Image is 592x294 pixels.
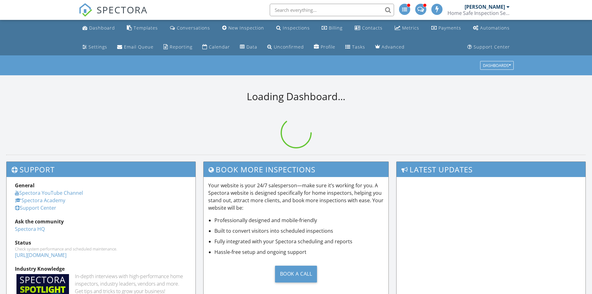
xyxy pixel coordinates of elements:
[228,25,264,31] div: New Inspection
[270,4,394,16] input: Search everything...
[246,44,257,50] div: Data
[343,41,368,53] a: Tasks
[209,44,230,50] div: Calendar
[15,197,65,204] a: Spectora Academy
[200,41,232,53] a: Calendar
[275,266,317,282] div: Book a Call
[80,22,117,34] a: Dashboard
[373,41,407,53] a: Advanced
[15,239,187,246] div: Status
[402,25,419,31] div: Metrics
[168,22,213,34] a: Conversations
[274,44,304,50] div: Unconfirmed
[15,218,187,225] div: Ask the community
[15,246,187,251] div: Check system performance and scheduled maintenance.
[15,265,187,273] div: Industry Knowledge
[15,189,83,196] a: Spectora YouTube Channel
[208,182,384,212] p: Your website is your 24/7 salesperson—make sure it’s working for you. A Spectora website is desig...
[480,25,510,31] div: Automations
[15,226,45,232] a: Spectora HQ
[397,162,585,177] h3: Latest Updates
[429,22,464,34] a: Payments
[283,25,310,31] div: Inspections
[7,162,195,177] h3: Support
[311,41,338,53] a: Company Profile
[80,41,110,53] a: Settings
[161,41,195,53] a: Reporting
[382,44,405,50] div: Advanced
[237,41,260,53] a: Data
[438,25,461,31] div: Payments
[392,22,422,34] a: Metrics
[483,63,511,68] div: Dashboards
[204,162,389,177] h3: Book More Inspections
[124,44,154,50] div: Email Queue
[329,25,342,31] div: Billing
[79,3,92,17] img: The Best Home Inspection Software - Spectora
[15,252,67,259] a: [URL][DOMAIN_NAME]
[208,261,384,287] a: Book a Call
[134,25,158,31] div: Templates
[220,22,267,34] a: New Inspection
[89,44,107,50] div: Settings
[480,61,514,70] button: Dashboards
[447,10,510,16] div: Home Safe Inspection Services
[115,41,156,53] a: Email Queue
[319,22,345,34] a: Billing
[352,22,385,34] a: Contacts
[274,22,312,34] a: Inspections
[352,44,365,50] div: Tasks
[474,44,510,50] div: Support Center
[79,8,148,21] a: SPECTORA
[170,44,192,50] div: Reporting
[214,227,384,235] li: Built to convert visitors into scheduled inspections
[124,22,160,34] a: Templates
[465,41,512,53] a: Support Center
[465,4,505,10] div: [PERSON_NAME]
[470,22,512,34] a: Automations (Advanced)
[15,182,34,189] strong: General
[321,44,335,50] div: Profile
[97,3,148,16] span: SPECTORA
[15,204,56,211] a: Support Center
[265,41,306,53] a: Unconfirmed
[362,25,383,31] div: Contacts
[89,25,115,31] div: Dashboard
[214,217,384,224] li: Professionally designed and mobile-friendly
[177,25,210,31] div: Conversations
[214,248,384,256] li: Hassle-free setup and ongoing support
[214,238,384,245] li: Fully integrated with your Spectora scheduling and reports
